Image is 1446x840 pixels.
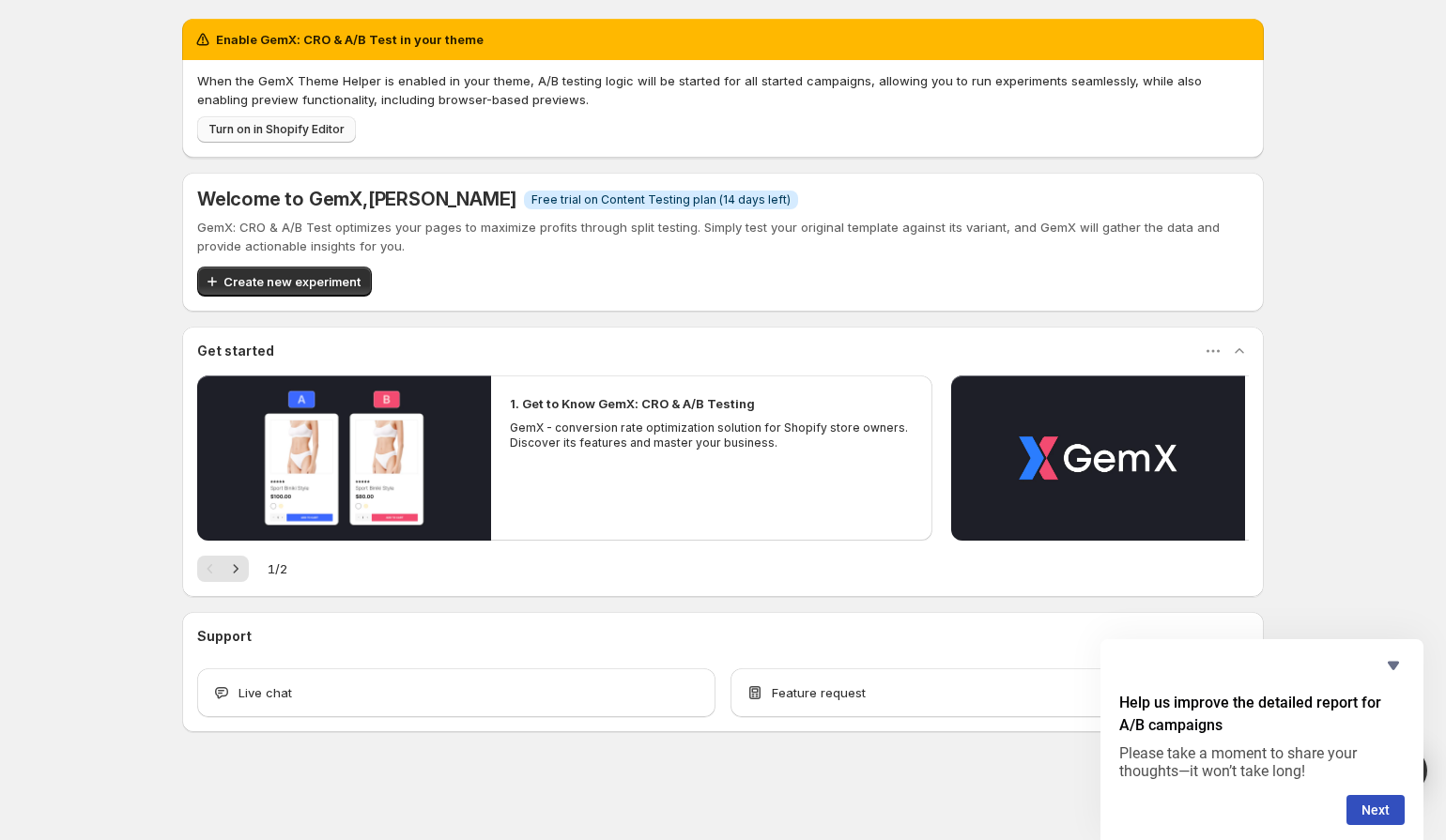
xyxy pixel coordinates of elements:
h3: Support [197,627,252,646]
span: , [PERSON_NAME] [362,188,516,210]
span: Turn on in Shopify Editor [208,122,345,137]
button: Play video [951,375,1245,541]
p: When the GemX Theme Helper is enabled in your theme, A/B testing logic will be started for all st... [197,71,1249,109]
p: GemX - conversion rate optimization solution for Shopify store owners. Discover its features and ... [510,420,914,451]
button: Create new experiment [197,267,372,297]
p: GemX: CRO & A/B Test optimizes your pages to maximize profits through split testing. Simply test ... [197,218,1249,255]
h2: Help us improve the detailed report for A/B campaigns [1119,692,1405,737]
h3: Get started [197,342,274,360]
span: Live chat [238,683,292,702]
h5: Welcome to GemX [197,188,516,210]
h2: Enable GemX: CRO & A/B Test in your theme [216,30,484,49]
span: Free trial on Content Testing plan (14 days left) [531,192,791,207]
button: Play video [197,375,491,541]
p: Please take a moment to share your thoughts—it won’t take long! [1119,744,1405,780]
button: Hide survey [1382,654,1405,677]
button: Next question [1346,795,1405,825]
h2: 1. Get to Know GemX: CRO & A/B Testing [510,394,755,413]
button: Turn on in Shopify Editor [197,116,356,143]
span: Feature request [772,683,866,702]
button: Next [223,556,249,582]
div: Help us improve the detailed report for A/B campaigns [1119,654,1405,825]
span: Create new experiment [223,272,361,291]
span: 1 / 2 [268,559,287,578]
nav: Pagination [197,556,249,582]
